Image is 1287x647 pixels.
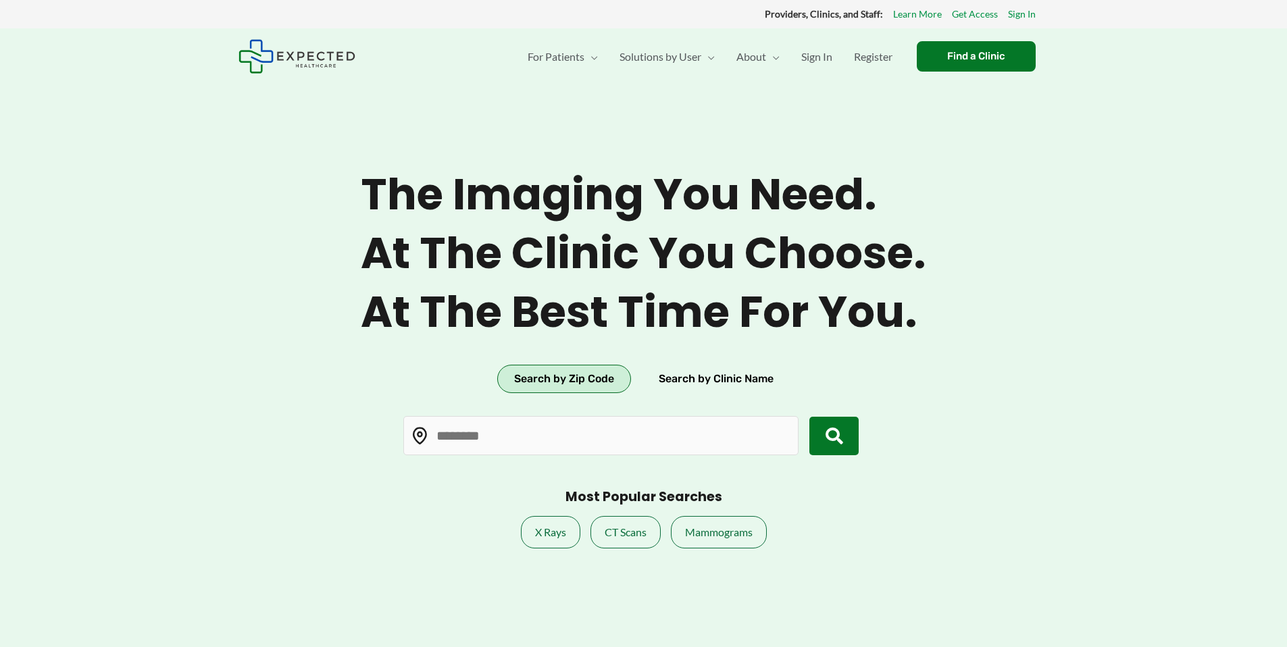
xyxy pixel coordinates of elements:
a: Find a Clinic [917,41,1036,72]
a: Sign In [790,33,843,80]
span: Menu Toggle [584,33,598,80]
a: X Rays [521,516,580,548]
span: The imaging you need. [361,169,926,221]
a: Learn More [893,5,942,23]
a: Mammograms [671,516,767,548]
a: For PatientsMenu Toggle [517,33,609,80]
span: Sign In [801,33,832,80]
a: AboutMenu Toggle [726,33,790,80]
strong: Providers, Clinics, and Staff: [765,8,883,20]
img: Expected Healthcare Logo - side, dark font, small [238,39,355,74]
span: Menu Toggle [701,33,715,80]
h3: Most Popular Searches [565,489,722,506]
span: At the clinic you choose. [361,228,926,280]
a: Register [843,33,903,80]
button: Search by Zip Code [497,365,631,393]
span: Solutions by User [620,33,701,80]
nav: Primary Site Navigation [517,33,903,80]
button: Search by Clinic Name [642,365,790,393]
span: Menu Toggle [766,33,780,80]
span: For Patients [528,33,584,80]
span: Register [854,33,892,80]
a: Solutions by UserMenu Toggle [609,33,726,80]
img: Location pin [411,428,429,445]
a: Get Access [952,5,998,23]
a: CT Scans [590,516,661,548]
span: About [736,33,766,80]
a: Sign In [1008,5,1036,23]
span: At the best time for you. [361,286,926,338]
